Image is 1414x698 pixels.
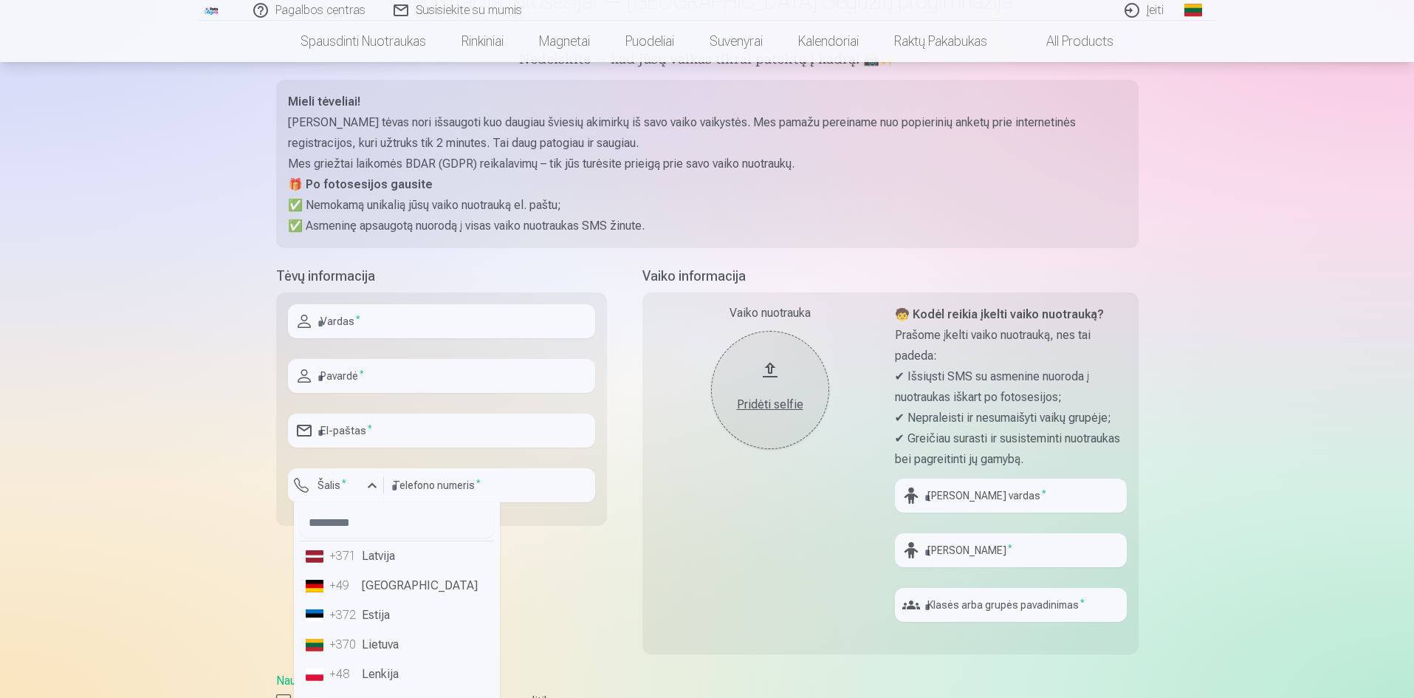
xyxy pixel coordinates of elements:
[288,95,360,109] strong: Mieli tėveliai!
[895,307,1104,321] strong: 🧒 Kodėl reikia įkelti vaiko nuotrauką?
[895,408,1127,428] p: ✔ Nepraleisti ir nesumaišyti vaikų grupėje;
[312,478,352,493] label: Šalis
[692,21,780,62] a: Suvenyrai
[300,601,494,630] li: Estija
[204,6,220,15] img: /fa2
[876,21,1005,62] a: Raktų pakabukas
[288,195,1127,216] p: ✅ Nemokamą unikalią jūsų vaiko nuotrauką el. paštu;
[329,636,359,654] div: +370
[329,606,359,624] div: +372
[300,541,494,571] li: Latvija
[895,325,1127,366] p: Prašome įkelti vaiko nuotrauką, nes tai padeda:
[276,674,370,688] a: Naudotojo sutartis
[300,660,494,689] li: Lenkija
[276,266,607,287] h5: Tėvų informacija
[521,21,608,62] a: Magnetai
[300,630,494,660] li: Lietuva
[1005,21,1131,62] a: All products
[288,154,1127,174] p: Mes griežtai laikomės BDAR (GDPR) reikalavimų – tik jūs turėsite prieigą prie savo vaiko nuotraukų.
[726,396,814,414] div: Pridėti selfie
[329,547,359,565] div: +371
[288,468,384,502] button: Šalis*
[780,21,876,62] a: Kalendoriai
[288,112,1127,154] p: [PERSON_NAME] tėvas nori išsaugoti kuo daugiau šviesių akimirkų iš savo vaiko vaikystės. Mes pama...
[329,577,359,595] div: +49
[300,571,494,601] li: [GEOGRAPHIC_DATA]
[711,331,829,449] button: Pridėti selfie
[283,21,444,62] a: Spausdinti nuotraukas
[444,21,521,62] a: Rinkiniai
[895,366,1127,408] p: ✔ Išsiųsti SMS su asmenine nuoroda į nuotraukas iškart po fotosesijos;
[654,304,886,322] div: Vaiko nuotrauka
[608,21,692,62] a: Puodeliai
[642,266,1139,287] h5: Vaiko informacija
[288,216,1127,236] p: ✅ Asmeninę apsaugotą nuorodą į visas vaiko nuotraukas SMS žinute.
[895,428,1127,470] p: ✔ Greičiau surasti ir susisteminti nuotraukas bei pagreitinti jų gamybą.
[288,177,433,191] strong: 🎁 Po fotosesijos gausite
[329,666,359,683] div: +48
